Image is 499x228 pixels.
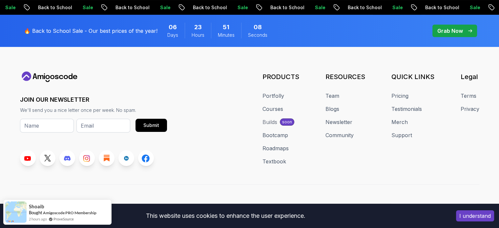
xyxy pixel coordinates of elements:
[181,4,226,11] p: Back to School
[391,105,422,113] a: Testimonials
[149,4,170,11] p: Sale
[262,118,277,126] div: Builds
[223,23,229,32] span: 51 Minutes
[218,32,235,38] span: Minutes
[76,119,130,133] input: Email
[437,27,463,35] p: Grab Now
[254,23,262,32] span: 8 Seconds
[79,150,95,166] a: Instagram link
[118,150,134,166] a: LinkedIn link
[461,105,479,113] a: Privacy
[5,201,27,223] img: provesource social proof notification image
[27,4,71,11] p: Back to School
[461,72,479,81] h3: Legal
[262,72,299,81] h3: PRODUCTS
[325,131,354,139] a: Community
[325,118,352,126] a: Newsletter
[29,216,47,222] span: 2 hours ago
[282,119,292,125] p: soon
[391,118,408,126] a: Merch
[458,4,479,11] p: Sale
[20,150,36,166] a: Youtube link
[248,32,267,38] span: Seconds
[461,92,476,100] a: Terms
[262,157,286,165] a: Textbook
[135,119,167,132] button: Submit
[20,95,167,104] h3: JOIN OUR NEWSLETTER
[381,4,402,11] p: Sale
[303,4,324,11] p: Sale
[388,203,479,213] a: [EMAIL_ADDRESS][DOMAIN_NAME]
[325,92,339,100] a: Team
[226,4,247,11] p: Sale
[391,72,434,81] h3: QUICK LINKS
[143,122,159,129] div: Submit
[391,131,412,139] a: Support
[391,92,408,100] a: Pricing
[99,150,114,166] a: Blog link
[325,72,365,81] h3: RESOURCES
[194,23,202,32] span: 23 Hours
[53,216,74,222] a: ProveSource
[169,23,177,32] span: 6 Days
[259,4,303,11] p: Back to School
[5,209,446,223] div: This website uses cookies to enhance the user experience.
[262,92,284,100] a: Portfolly
[192,32,204,38] span: Hours
[262,131,288,139] a: Bootcamp
[336,4,381,11] p: Back to School
[262,105,283,113] a: Courses
[138,150,154,166] a: Facebook link
[43,210,96,215] a: Amigoscode PRO Membership
[40,150,55,166] a: Twitter link
[29,210,42,215] span: Bought
[20,107,167,114] p: We'll send you a nice letter once per week. No spam.
[24,27,157,35] p: 🔥 Back to School Sale - Our best prices of the year!
[29,204,44,209] span: Shoaib
[71,4,92,11] p: Sale
[414,4,458,11] p: Back to School
[456,210,494,221] button: Accept cookies
[167,32,178,38] span: Days
[59,150,75,166] a: Discord link
[325,105,339,113] a: Blogs
[104,4,149,11] p: Back to School
[20,119,74,133] input: Name
[262,144,289,152] a: Roadmaps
